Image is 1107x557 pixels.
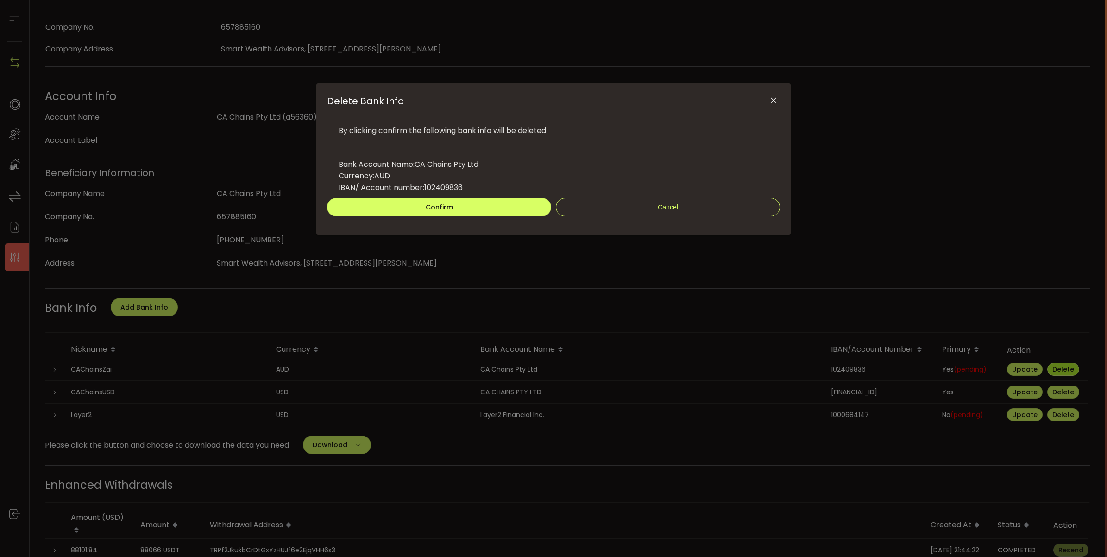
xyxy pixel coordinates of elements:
[995,457,1107,557] iframe: Chat Widget
[316,83,791,235] div: Delete Bank Info
[339,158,768,170] div: Bank Account Name:
[339,170,768,182] div: Currency:
[415,159,478,170] span: CA Chains Pty Ltd
[374,171,390,181] span: AUD
[339,125,768,136] div: By clicking confirm the following bank info will be deleted
[556,198,780,216] button: Cancel
[658,203,678,211] span: Cancel
[424,182,463,193] span: 102409836
[327,198,551,216] button: Confirm
[426,203,453,212] span: Confirm
[339,182,768,193] div: IBAN/ Account number:
[327,95,404,108] span: Delete Bank Info
[995,457,1107,557] div: 聊天小组件
[765,93,781,109] button: Close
